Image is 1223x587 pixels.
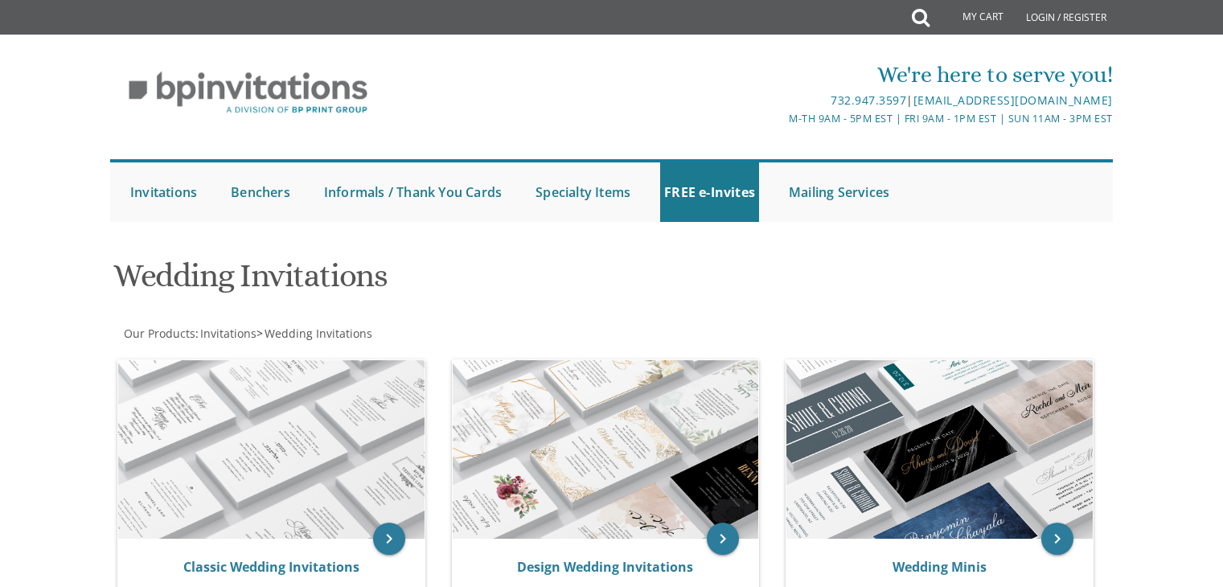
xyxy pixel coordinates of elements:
[110,60,386,126] img: BP Invitation Loft
[183,558,359,576] a: Classic Wedding Invitations
[517,558,693,576] a: Design Wedding Invitations
[257,326,372,341] span: >
[531,162,634,222] a: Specialty Items
[200,326,257,341] span: Invitations
[113,258,770,306] h1: Wedding Invitations
[913,92,1113,108] a: [EMAIL_ADDRESS][DOMAIN_NAME]
[831,92,906,108] a: 732.947.3597
[373,523,405,555] a: keyboard_arrow_right
[660,162,759,222] a: FREE e-Invites
[263,326,372,341] a: Wedding Invitations
[199,326,257,341] a: Invitations
[118,360,425,539] img: Classic Wedding Invitations
[122,326,195,341] a: Our Products
[707,523,739,555] a: keyboard_arrow_right
[320,162,506,222] a: Informals / Thank You Cards
[227,162,294,222] a: Benchers
[445,59,1113,91] div: We're here to serve you!
[265,326,372,341] span: Wedding Invitations
[1041,523,1073,555] a: keyboard_arrow_right
[453,360,759,539] img: Design Wedding Invitations
[445,110,1113,127] div: M-Th 9am - 5pm EST | Fri 9am - 1pm EST | Sun 11am - 3pm EST
[786,360,1093,539] img: Wedding Minis
[445,91,1113,110] div: |
[893,558,987,576] a: Wedding Minis
[785,162,893,222] a: Mailing Services
[126,162,201,222] a: Invitations
[110,326,612,342] div: :
[928,2,1015,34] a: My Cart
